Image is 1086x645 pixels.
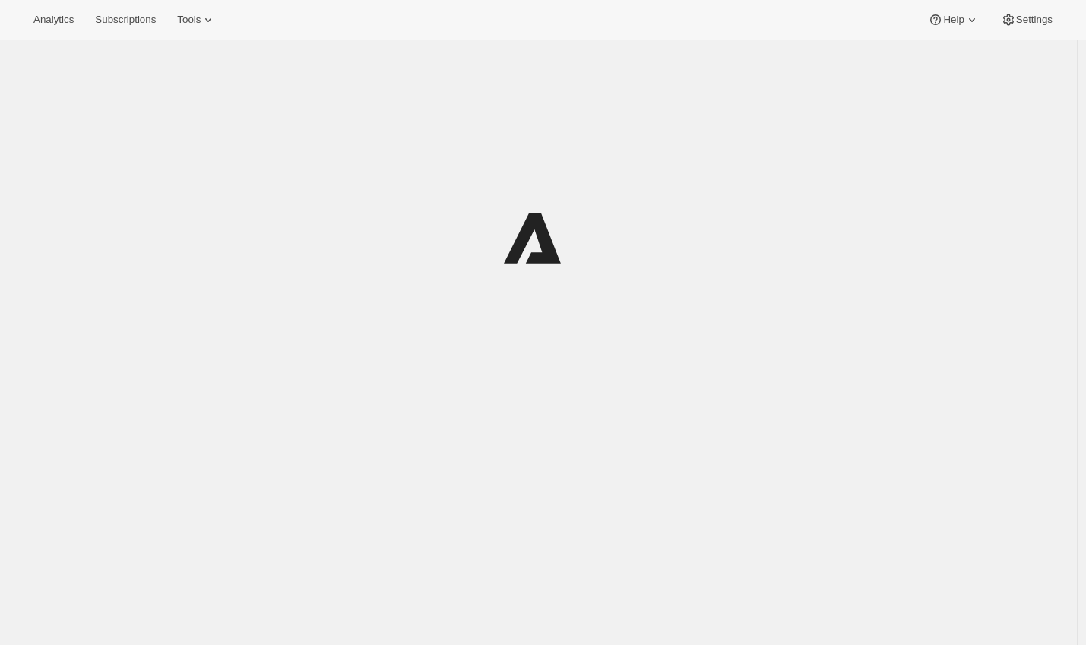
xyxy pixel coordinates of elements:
span: Settings [1016,14,1053,26]
span: Analytics [33,14,74,26]
button: Help [919,9,988,30]
button: Settings [992,9,1062,30]
span: Tools [177,14,201,26]
button: Tools [168,9,225,30]
span: Subscriptions [95,14,156,26]
span: Help [943,14,964,26]
button: Subscriptions [86,9,165,30]
button: Analytics [24,9,83,30]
